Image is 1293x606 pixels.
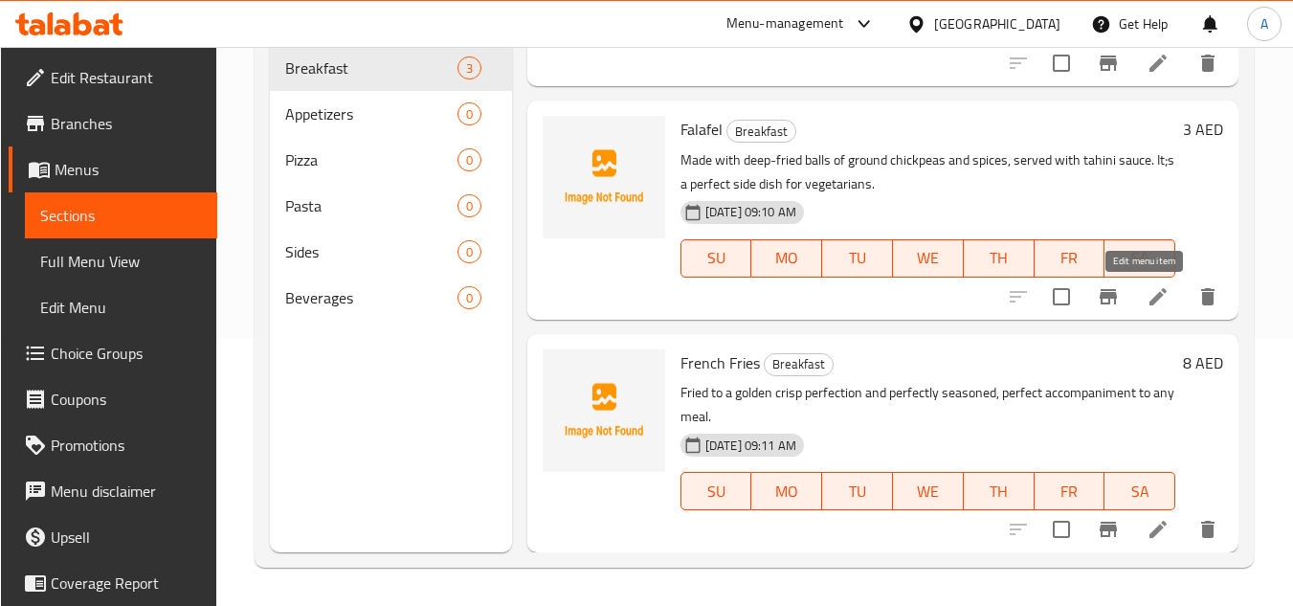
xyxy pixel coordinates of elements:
h6: 8 AED [1183,349,1223,376]
span: Falafel [680,115,723,144]
span: Select to update [1041,277,1081,317]
span: TU [830,478,885,505]
button: FR [1035,472,1105,510]
div: Beverages0 [270,275,512,321]
span: 0 [458,243,480,261]
span: [DATE] 09:10 AM [698,203,804,221]
span: Full Menu View [40,250,202,273]
span: FR [1042,478,1098,505]
span: Breakfast [765,353,833,375]
a: Upsell [9,514,217,560]
h6: 3 AED [1183,116,1223,143]
span: MO [759,244,814,272]
button: Branch-specific-item [1085,506,1131,552]
span: Coverage Report [51,572,202,595]
p: Fried to a golden crisp perfection and perfectly seasoned, perfect accompaniment to any meal. [680,381,1175,429]
a: Coupons [9,376,217,422]
span: SA [1112,244,1168,272]
span: A [1260,13,1268,34]
button: MO [751,472,822,510]
span: FR [1042,244,1098,272]
span: Select to update [1041,509,1081,550]
a: Edit Menu [25,284,217,330]
button: SU [680,472,752,510]
span: MO [759,478,814,505]
span: Branches [51,112,202,135]
button: TU [822,472,893,510]
span: Choice Groups [51,342,202,365]
span: TH [971,244,1027,272]
div: items [457,102,481,125]
a: Menus [9,146,217,192]
span: Edit Menu [40,296,202,319]
span: WE [901,478,956,505]
div: items [457,240,481,263]
span: Appetizers [285,102,457,125]
a: Menu disclaimer [9,468,217,514]
span: French Fries [680,348,760,377]
div: Sides0 [270,229,512,275]
div: Pasta0 [270,183,512,229]
a: Branches [9,101,217,146]
span: Sections [40,204,202,227]
button: FR [1035,239,1105,278]
div: Breakfast3 [270,45,512,91]
button: WE [893,239,964,278]
div: Appetizers0 [270,91,512,137]
button: delete [1185,506,1231,552]
span: Sides [285,240,457,263]
button: Branch-specific-item [1085,40,1131,86]
span: Select to update [1041,43,1081,83]
span: TU [830,244,885,272]
div: items [457,286,481,309]
button: WE [893,472,964,510]
span: [DATE] 09:11 AM [698,437,804,455]
button: delete [1185,40,1231,86]
button: TH [964,472,1035,510]
a: Edit Restaurant [9,55,217,101]
span: Breakfast [285,56,457,79]
span: Beverages [285,286,457,309]
button: TH [964,239,1035,278]
span: Coupons [51,388,202,411]
a: Promotions [9,422,217,468]
span: Promotions [51,434,202,457]
button: SA [1104,239,1175,278]
div: Breakfast [764,353,834,376]
span: 3 [458,59,480,78]
span: SU [689,244,745,272]
span: Breakfast [727,121,795,143]
div: items [457,56,481,79]
div: items [457,194,481,217]
button: Branch-specific-item [1085,274,1131,320]
span: 0 [458,197,480,215]
a: Edit menu item [1147,518,1170,541]
span: Upsell [51,526,202,549]
span: WE [901,244,956,272]
span: SU [689,478,745,505]
button: delete [1185,274,1231,320]
a: Edit menu item [1147,52,1170,75]
span: Pasta [285,194,457,217]
button: MO [751,239,822,278]
span: 0 [458,151,480,169]
button: SA [1104,472,1175,510]
div: Menu-management [726,12,844,35]
span: Edit Restaurant [51,66,202,89]
span: 0 [458,105,480,123]
p: Made with deep-fried balls of ground chickpeas and spices, served with tahini sauce. It;s a perfe... [680,148,1175,196]
div: Breakfast [726,120,796,143]
a: Coverage Report [9,560,217,606]
img: French Fries [543,349,665,472]
span: Pizza [285,148,457,171]
span: Menus [55,158,202,181]
a: Sections [25,192,217,238]
span: TH [971,478,1027,505]
nav: Menu sections [270,37,512,328]
div: [GEOGRAPHIC_DATA] [934,13,1060,34]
